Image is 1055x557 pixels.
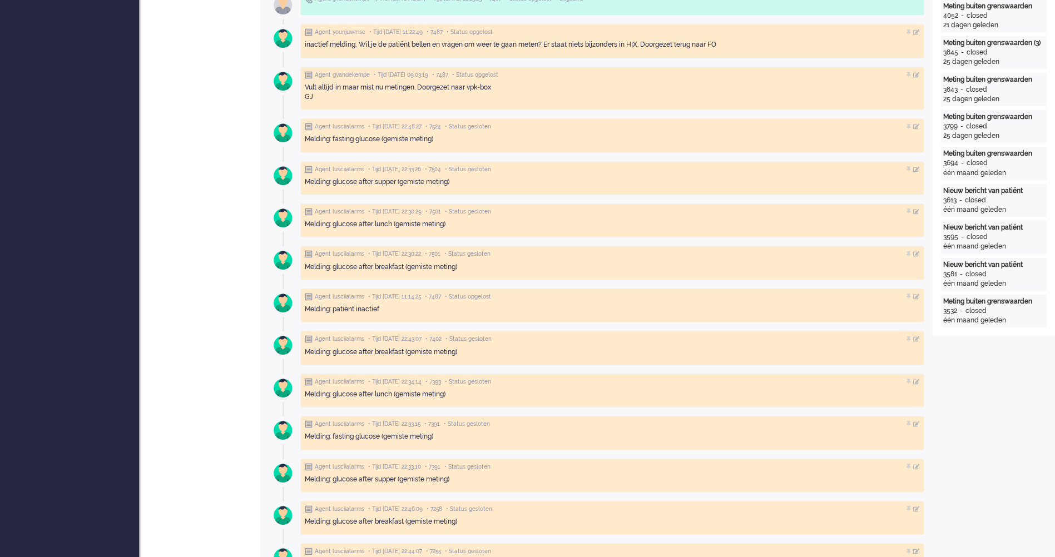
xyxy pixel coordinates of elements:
div: - [958,122,966,131]
img: avatar [269,67,297,95]
span: • 7402 [425,335,442,343]
div: closed [966,85,987,95]
span: • Status opgelost [447,28,493,36]
span: • Status gesloten [445,208,491,216]
img: ic_note_grey.svg [305,463,313,471]
img: ic_note_grey.svg [305,420,313,428]
span: • 7393 [425,378,441,386]
span: • 7391 [424,420,440,428]
div: - [958,85,966,95]
span: • 7255 [426,548,441,555]
span: • Status gesloten [444,463,491,471]
div: inactief melding, Wil je de patiënt bellen en vragen om weer te gaan meten? Er staat niets bijzon... [305,40,920,49]
img: avatar [269,374,297,402]
div: Melding: glucose after breakfast (gemiste meting) [305,347,920,357]
div: 3799 [943,122,958,131]
span: Agent lusciialarms [315,250,364,258]
span: • 7501 [425,250,440,258]
span: • 7504 [425,166,441,173]
span: • Status gesloten [444,420,490,428]
div: één maand geleden [943,242,1044,251]
img: ic_note_grey.svg [305,293,313,301]
div: Meting buiten grenswaarden [943,112,1044,122]
img: ic_note_grey.svg [305,505,313,513]
div: - [958,232,967,242]
div: 21 dagen geleden [943,21,1044,30]
span: • 7501 [425,208,441,216]
span: Agent lusciialarms [315,335,364,343]
span: • Tijd [DATE] 22:33:26 [368,166,421,173]
div: Meting buiten grenswaarden [943,75,1044,84]
span: Agent lusciialarms [315,166,364,173]
div: 25 dagen geleden [943,57,1044,67]
span: Agent gvandekempe [315,71,370,79]
div: Meting buiten grenswaarden [943,2,1044,11]
div: één maand geleden [943,205,1044,215]
span: • Tijd [DATE] 22:44:07 [368,548,422,555]
span: • Status gesloten [446,505,492,513]
div: 4052 [943,11,958,21]
span: • Tijd [DATE] 22:48:27 [368,123,422,131]
div: 3532 [943,306,957,316]
div: Melding: glucose after breakfast (gemiste meting) [305,262,920,272]
div: closed [967,158,988,168]
span: • Tijd [DATE] 09:03:19 [374,71,428,79]
span: • Status gesloten [445,335,492,343]
img: ic_note_grey.svg [305,28,313,36]
span: • 7487 [427,28,443,36]
div: Meting buiten grenswaarden (3) [943,38,1044,48]
div: - [957,196,965,205]
span: • 7487 [425,293,441,301]
img: avatar [269,289,297,317]
div: Melding: fasting glucose (gemiste meting) [305,432,920,441]
div: closed [967,232,988,242]
span: Agent lusciialarms [315,463,364,471]
div: closed [966,122,987,131]
div: Nieuw bericht van patiënt [943,186,1044,196]
span: • Tijd [DATE] 11:22:49 [369,28,423,36]
span: • Tijd [DATE] 22:46:09 [368,505,423,513]
span: • Tijd [DATE] 22:43:07 [368,335,422,343]
div: 25 dagen geleden [943,95,1044,104]
div: Melding: fasting glucose (gemiste meting) [305,135,920,144]
div: - [957,270,965,279]
img: ic_note_grey.svg [305,71,313,79]
div: - [958,11,967,21]
div: één maand geleden [943,279,1044,289]
span: • Tijd [DATE] 22:34:14 [368,378,422,386]
div: 3613 [943,196,957,205]
body: Rich Text Area. Press ALT-0 for help. [4,4,649,24]
span: • Tijd [DATE] 22:30:29 [368,208,422,216]
img: avatar [269,24,297,52]
div: Melding: glucose after supper (gemiste meting) [305,475,920,484]
div: - [958,48,967,57]
img: ic_note_grey.svg [305,335,313,343]
div: 3595 [943,232,958,242]
div: closed [965,196,986,205]
div: closed [967,11,988,21]
img: ic_note_grey.svg [305,548,313,555]
img: avatar [269,416,297,444]
div: Melding: glucose after supper (gemiste meting) [305,177,920,187]
div: Melding: glucose after lunch (gemiste meting) [305,390,920,399]
span: Agent lusciialarms [315,505,364,513]
div: closed [967,48,988,57]
div: - [958,158,967,168]
span: • Status gesloten [444,250,491,258]
div: closed [965,270,987,279]
div: Meting buiten grenswaarden [943,149,1044,158]
img: avatar [269,204,297,232]
span: • 7258 [427,505,442,513]
img: ic_note_grey.svg [305,378,313,386]
img: avatar [269,331,297,359]
span: Agent lusciialarms [315,420,364,428]
span: • Status opgelost [452,71,498,79]
span: Agent lusciialarms [315,378,364,386]
img: ic_note_grey.svg [305,166,313,173]
div: 25 dagen geleden [943,131,1044,141]
div: Melding: glucose after breakfast (gemiste meting) [305,517,920,526]
div: Melding: patiënt inactief [305,305,920,314]
span: Agent lusciialarms [315,123,364,131]
div: Melding: glucose after lunch (gemiste meting) [305,220,920,229]
span: • Status gesloten [445,548,491,555]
